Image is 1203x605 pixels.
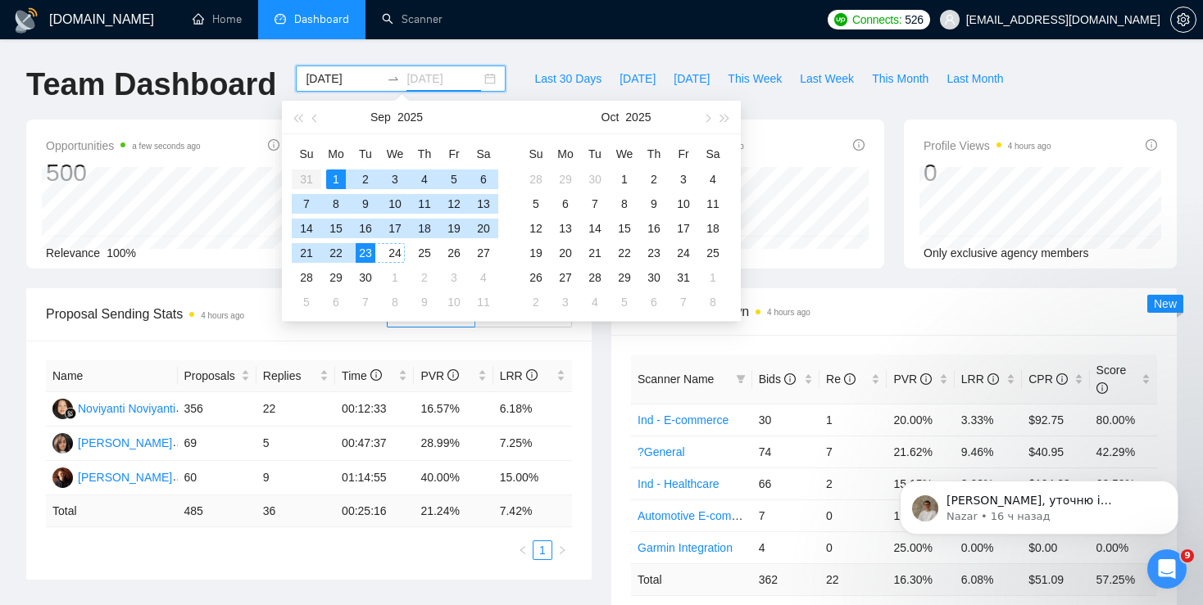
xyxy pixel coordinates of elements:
[674,194,693,214] div: 10
[698,265,728,290] td: 2025-11-01
[1170,7,1196,33] button: setting
[439,216,469,241] td: 2025-09-19
[297,268,316,287] div: 28
[469,192,498,216] td: 2025-09-13
[639,192,669,216] td: 2025-10-09
[292,216,321,241] td: 2025-09-14
[382,12,443,26] a: searchScanner
[759,372,796,386] span: Bids
[556,169,575,189] div: 29
[551,216,580,241] td: 2025-10-13
[526,243,546,263] div: 19
[719,65,791,92] button: This Week
[551,167,580,192] td: 2025-09-29
[639,290,669,314] td: 2025-11-06
[638,477,720,490] a: Ind - Healthcare
[385,169,405,189] div: 3
[380,141,410,167] th: We
[370,101,391,133] button: Sep
[611,65,665,92] button: [DATE]
[601,101,620,133] button: Oct
[415,194,434,214] div: 11
[551,290,580,314] td: 2025-11-03
[469,167,498,192] td: 2025-09-06
[447,369,459,381] span: info-circle
[736,374,746,384] span: filter
[25,34,303,88] div: message notification from Nazar, 16 ч назад. Окей, уточню і поговоримо Ваше питання з командою😊
[1171,13,1196,26] span: setting
[444,243,464,263] div: 26
[639,241,669,265] td: 2025-10-23
[387,72,400,85] span: to
[71,47,283,63] p: [PERSON_NAME], уточню і поговоримо Ваше питання з командою😊
[698,192,728,216] td: 2025-10-11
[639,265,669,290] td: 2025-10-30
[193,12,242,26] a: homeHome
[556,292,575,312] div: 3
[444,219,464,238] div: 19
[1090,404,1157,436] td: 80.00%
[924,246,1089,260] span: Only exclusive agency members
[669,265,698,290] td: 2025-10-31
[585,169,605,189] div: 30
[439,141,469,167] th: Fr
[385,268,405,287] div: 1
[551,241,580,265] td: 2025-10-20
[356,219,375,238] div: 16
[356,169,375,189] div: 2
[944,14,956,25] span: user
[78,468,172,486] div: [PERSON_NAME]
[1154,297,1177,310] span: New
[701,142,744,151] time: 4 hours ago
[947,70,1003,88] span: Last Month
[52,401,175,414] a: NNNoviyanti Noviyanti
[326,169,346,189] div: 1
[853,139,865,151] span: info-circle
[698,241,728,265] td: 2025-10-25
[444,268,464,287] div: 3
[444,292,464,312] div: 10
[703,219,723,238] div: 18
[292,192,321,216] td: 2025-09-07
[439,167,469,192] td: 2025-09-05
[297,243,316,263] div: 21
[351,216,380,241] td: 2025-09-16
[585,268,605,287] div: 28
[326,194,346,214] div: 8
[987,373,999,385] span: info-circle
[905,11,923,29] span: 526
[1096,363,1127,395] span: Score
[380,265,410,290] td: 2025-10-01
[791,65,863,92] button: Last Week
[1028,372,1067,386] span: CPR
[297,194,316,214] div: 7
[887,404,954,436] td: 20.00%
[533,541,552,559] a: 1
[46,157,201,188] div: 500
[1056,373,1068,385] span: info-circle
[326,243,346,263] div: 22
[767,308,810,317] time: 4 hours ago
[474,169,493,189] div: 6
[610,192,639,216] td: 2025-10-08
[1022,404,1089,436] td: $92.75
[625,101,651,133] button: 2025
[439,241,469,265] td: 2025-09-26
[385,292,405,312] div: 8
[620,70,656,88] span: [DATE]
[294,12,349,26] span: Dashboard
[521,290,551,314] td: 2025-11-02
[551,265,580,290] td: 2025-10-27
[521,265,551,290] td: 2025-10-26
[556,243,575,263] div: 20
[556,268,575,287] div: 27
[580,265,610,290] td: 2025-10-28
[342,369,381,382] span: Time
[703,194,723,214] div: 11
[863,65,937,92] button: This Month
[674,219,693,238] div: 17
[469,290,498,314] td: 2025-10-11
[410,141,439,167] th: Th
[52,436,172,449] a: KA[PERSON_NAME]
[78,434,172,452] div: [PERSON_NAME]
